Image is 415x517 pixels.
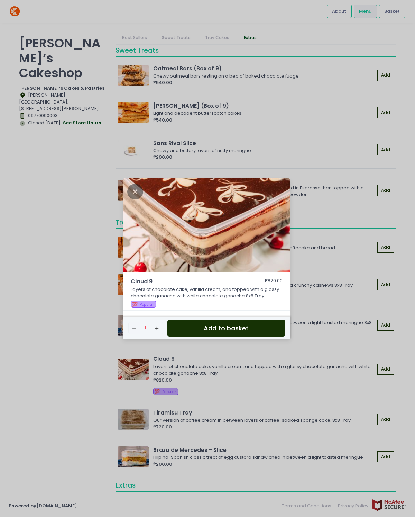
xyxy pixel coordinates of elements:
span: 💯 [132,301,138,307]
button: Close [127,187,143,194]
img: Cloud 9 [123,178,290,273]
div: ₱820.00 [265,277,283,286]
span: Popular [140,302,154,307]
button: Add to basket [167,320,285,337]
span: Cloud 9 [131,277,245,286]
p: Layers of chocolate cake, vanilla cream, and topped with a glossy chocolate ganache with white ch... [131,286,283,300]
